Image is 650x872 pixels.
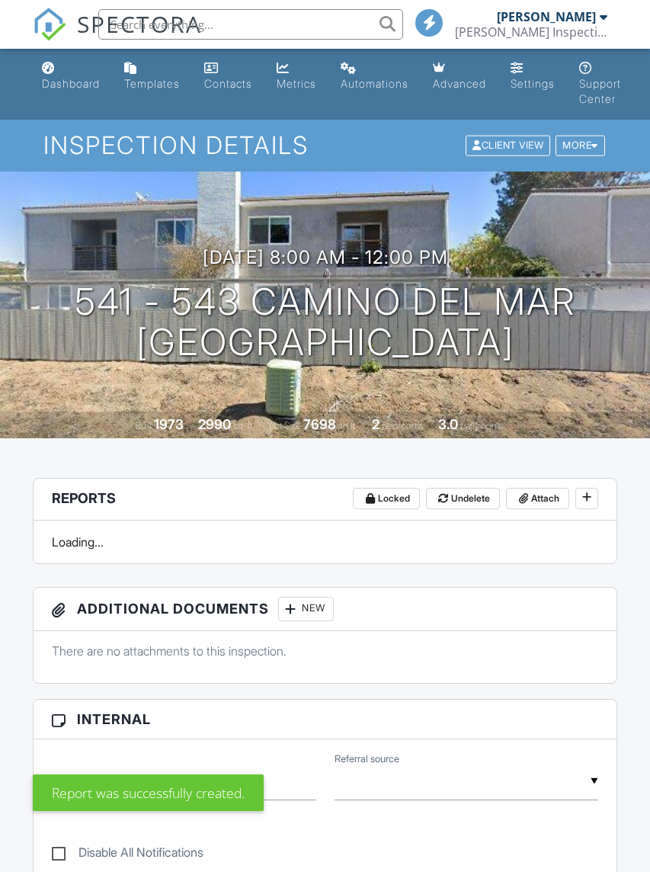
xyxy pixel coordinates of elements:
[427,55,492,98] a: Advanced
[497,9,596,24] div: [PERSON_NAME]
[77,8,202,40] span: SPECTORA
[269,420,301,431] span: Lot Size
[52,845,203,864] label: Disable All Notifications
[33,21,202,53] a: SPECTORA
[203,247,448,268] h3: [DATE] 8:00 am - 12:00 pm
[579,77,621,105] div: Support Center
[466,136,550,156] div: Client View
[42,77,100,90] div: Dashboard
[335,752,399,766] label: Referral source
[135,420,152,431] span: Built
[233,420,255,431] span: sq. ft.
[303,416,336,432] div: 7698
[271,55,322,98] a: Metrics
[511,77,555,90] div: Settings
[198,55,258,98] a: Contacts
[33,774,264,811] div: Report was successfully created.
[341,77,408,90] div: Automations
[433,77,486,90] div: Advanced
[118,55,186,98] a: Templates
[573,55,627,114] a: Support Center
[52,643,599,659] p: There are no attachments to this inspection.
[154,416,184,432] div: 1973
[460,420,504,431] span: bathrooms
[335,55,415,98] a: Automations (Basic)
[438,416,458,432] div: 3.0
[455,24,607,40] div: Cannon Inspection Services
[124,77,180,90] div: Templates
[556,136,605,156] div: More
[382,420,424,431] span: bedrooms
[33,8,66,41] img: The Best Home Inspection Software - Spectora
[75,282,576,363] h1: 541 - 543 Camino Del Mar [GEOGRAPHIC_DATA]
[34,588,617,631] h3: Additional Documents
[504,55,561,98] a: Settings
[372,416,379,432] div: 2
[277,77,316,90] div: Metrics
[338,420,357,431] span: sq.ft.
[43,132,607,159] h1: Inspection Details
[204,77,252,90] div: Contacts
[198,416,231,432] div: 2990
[464,139,554,150] a: Client View
[34,700,617,739] h3: Internal
[278,597,334,621] div: New
[98,9,403,40] input: Search everything...
[36,55,106,98] a: Dashboard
